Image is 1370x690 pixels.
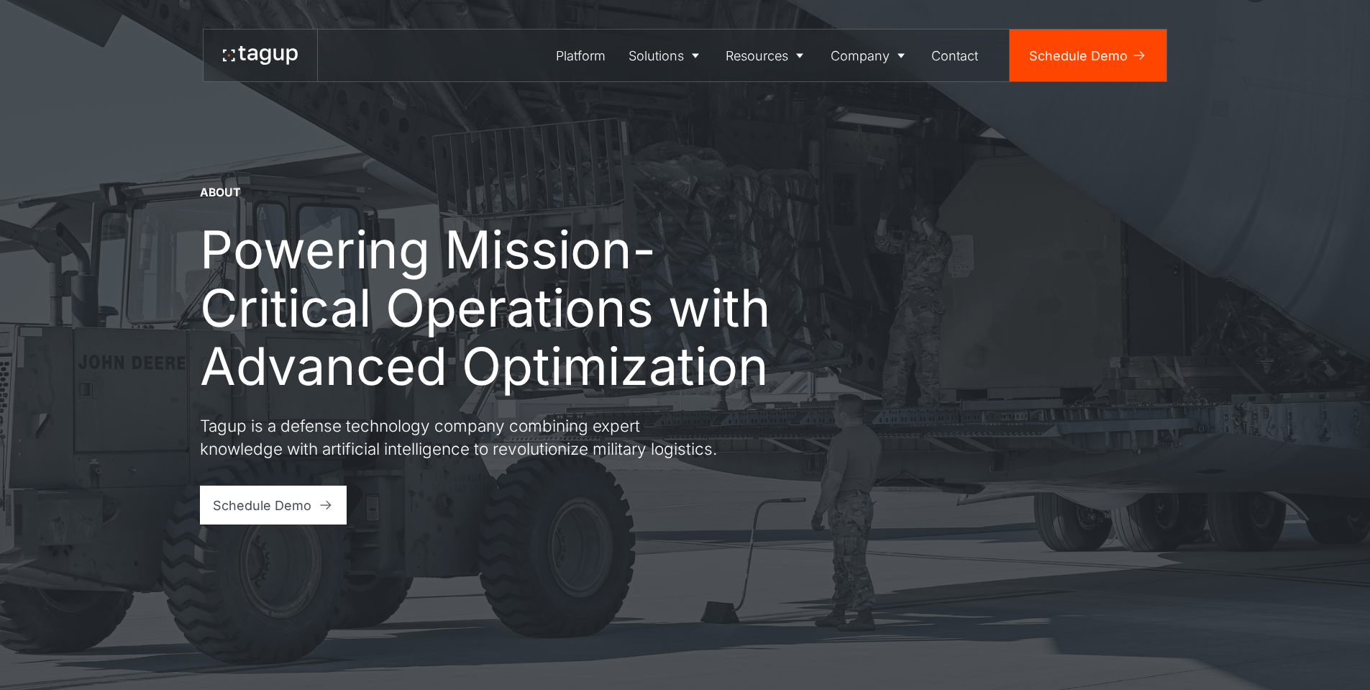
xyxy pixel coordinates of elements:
a: Platform [545,29,618,81]
a: Resources [715,29,820,81]
a: Contact [921,29,990,81]
p: Tagup is a defense technology company combining expert knowledge with artificial intelligence to ... [200,414,718,460]
a: Schedule Demo [1010,29,1166,81]
h1: Powering Mission-Critical Operations with Advanced Optimization [200,220,804,395]
div: Platform [556,46,606,65]
div: Company [831,46,890,65]
a: Company [819,29,921,81]
a: Schedule Demo [200,486,347,525]
div: Resources [726,46,788,65]
div: About [200,185,241,201]
div: Schedule Demo [1029,46,1128,65]
div: Solutions [629,46,684,65]
div: Schedule Demo [213,496,311,515]
div: Contact [931,46,978,65]
a: Solutions [617,29,715,81]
